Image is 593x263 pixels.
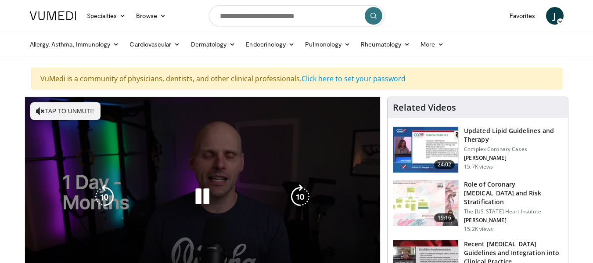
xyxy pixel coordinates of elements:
[393,126,563,173] a: 24:02 Updated Lipid Guidelines and Therapy Complex Coronary Cases [PERSON_NAME] 15.7K views
[434,213,455,222] span: 19:16
[30,11,76,20] img: VuMedi Logo
[131,7,171,25] a: Browse
[82,7,131,25] a: Specialties
[464,155,563,162] p: [PERSON_NAME]
[464,163,493,170] p: 15.7K views
[546,7,564,25] a: J
[356,36,415,53] a: Rheumatology
[25,36,125,53] a: Allergy, Asthma, Immunology
[415,36,449,53] a: More
[464,226,493,233] p: 15.2K views
[393,102,456,113] h4: Related Videos
[464,146,563,153] p: Complex Coronary Cases
[302,74,406,83] a: Click here to set your password
[241,36,300,53] a: Endocrinology
[464,208,563,215] p: The [US_STATE] Heart Institute
[31,68,562,90] div: VuMedi is a community of physicians, dentists, and other clinical professionals.
[30,102,101,120] button: Tap to unmute
[209,5,385,26] input: Search topics, interventions
[464,180,563,206] h3: Role of Coronary [MEDICAL_DATA] and Risk Stratification
[504,7,541,25] a: Favorites
[464,126,563,144] h3: Updated Lipid Guidelines and Therapy
[464,217,563,224] p: [PERSON_NAME]
[434,160,455,169] span: 24:02
[393,180,563,233] a: 19:16 Role of Coronary [MEDICAL_DATA] and Risk Stratification The [US_STATE] Heart Institute [PER...
[393,180,458,226] img: 1efa8c99-7b8a-4ab5-a569-1c219ae7bd2c.150x105_q85_crop-smart_upscale.jpg
[186,36,241,53] a: Dermatology
[300,36,356,53] a: Pulmonology
[393,127,458,173] img: 77f671eb-9394-4acc-bc78-a9f077f94e00.150x105_q85_crop-smart_upscale.jpg
[124,36,185,53] a: Cardiovascular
